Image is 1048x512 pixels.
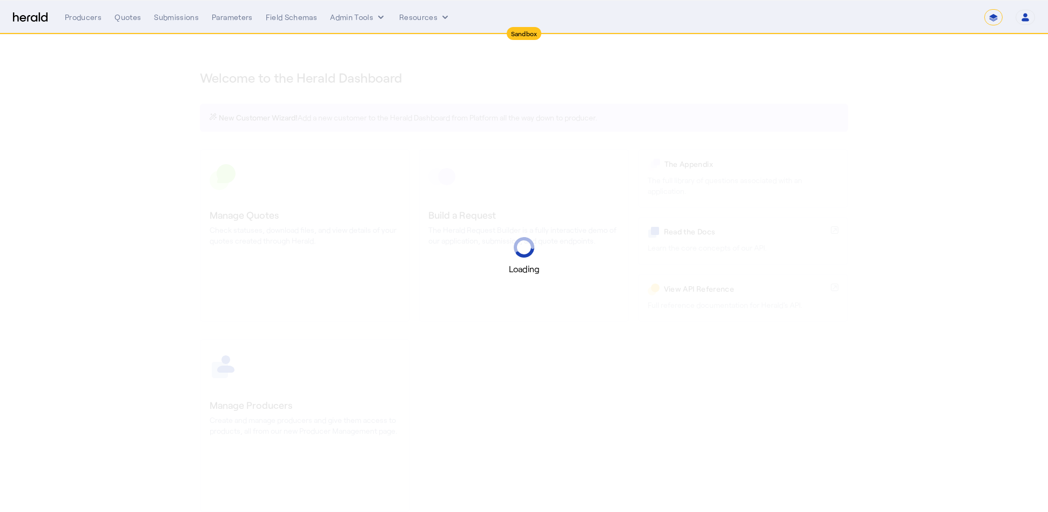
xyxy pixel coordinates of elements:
div: Submissions [154,12,199,23]
div: Parameters [212,12,253,23]
div: Sandbox [507,27,542,40]
img: Herald Logo [13,12,48,23]
div: Field Schemas [266,12,318,23]
div: Quotes [115,12,141,23]
button: internal dropdown menu [330,12,386,23]
button: Resources dropdown menu [399,12,451,23]
div: Producers [65,12,102,23]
